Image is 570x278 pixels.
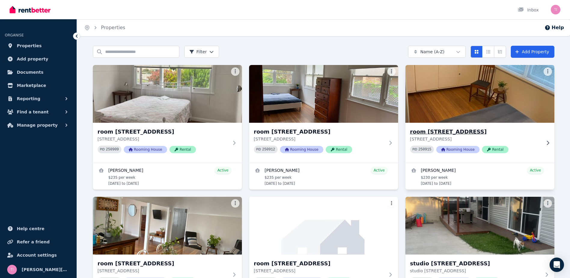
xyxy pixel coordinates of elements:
[10,5,50,14] img: RentBetter
[231,199,239,208] button: More options
[5,106,72,118] button: Find a tenant
[17,42,42,49] span: Properties
[405,163,554,190] a: View details for Adrian Cole
[408,46,466,58] button: Name (A-Z)
[17,95,40,102] span: Reporting
[436,146,480,153] span: Rooming House
[387,67,396,76] button: More options
[401,63,558,124] img: room 3/29 Azalea Avenue, Coffs Harbour
[410,136,541,142] p: [STREET_ADDRESS]
[5,119,72,131] button: Manage property
[410,268,541,274] p: studio [STREET_ADDRESS]
[98,128,229,136] h3: room [STREET_ADDRESS]
[5,79,72,91] a: Marketplace
[405,197,554,255] img: studio 2/29 Azalea Avenue, Coffs Harbour
[5,223,72,235] a: Help centre
[420,49,445,55] span: Name (A-Z)
[17,82,46,89] span: Marketplace
[410,128,541,136] h3: room [STREET_ADDRESS]
[17,252,57,259] span: Account settings
[5,40,72,52] a: Properties
[22,266,69,273] span: [PERSON_NAME][EMAIL_ADDRESS][DOMAIN_NAME]
[100,148,105,151] small: PID
[249,65,398,163] a: room 2/29 Azalea Avenue, Coffs Harbourroom [STREET_ADDRESS][STREET_ADDRESS]PID 250912Rooming Hous...
[5,53,72,65] a: Add property
[256,148,261,151] small: PID
[124,146,167,153] span: Rooming House
[471,46,506,58] div: View options
[387,199,396,208] button: More options
[254,259,385,268] h3: room [STREET_ADDRESS]
[544,67,552,76] button: More options
[544,199,552,208] button: More options
[413,148,417,151] small: PID
[482,146,508,153] span: Rental
[93,65,242,163] a: room 1/29 Azalea Avenue, Coffs Harbourroom [STREET_ADDRESS][STREET_ADDRESS]PID 250909Rooming Hous...
[93,65,242,123] img: room 1/29 Azalea Avenue, Coffs Harbour
[471,46,483,58] button: Card view
[5,66,72,78] a: Documents
[254,268,385,274] p: [STREET_ADDRESS]
[551,5,560,14] img: tim@tca.com.au
[106,147,119,152] code: 250909
[17,69,44,76] span: Documents
[101,25,125,30] a: Properties
[544,24,564,31] button: Help
[511,46,554,58] a: Add Property
[7,265,17,274] img: tim@tca.com.au
[249,65,398,123] img: room 2/29 Azalea Avenue, Coffs Harbour
[5,33,24,37] span: ORGANISE
[77,19,133,36] nav: Breadcrumb
[254,128,385,136] h3: room [STREET_ADDRESS]
[482,46,494,58] button: Compact list view
[262,147,275,152] code: 250912
[17,55,48,63] span: Add property
[17,108,49,116] span: Find a tenant
[5,236,72,248] a: Refer a friend
[550,258,564,272] div: Open Intercom Messenger
[405,65,554,163] a: room 3/29 Azalea Avenue, Coffs Harbourroom [STREET_ADDRESS][STREET_ADDRESS]PID 250915Rooming Hous...
[98,136,229,142] p: [STREET_ADDRESS]
[5,249,72,261] a: Account settings
[98,259,229,268] h3: room [STREET_ADDRESS]
[280,146,323,153] span: Rooming House
[93,197,242,255] img: room 4/29 Azalea Avenue, Coffs Harbour
[518,7,539,13] div: Inbox
[17,122,58,129] span: Manage property
[189,49,207,55] span: Filter
[5,93,72,105] button: Reporting
[254,136,385,142] p: [STREET_ADDRESS]
[326,146,352,153] span: Rental
[169,146,196,153] span: Rental
[231,67,239,76] button: More options
[249,163,398,190] a: View details for Harrison Whitby
[410,259,541,268] h3: studio [STREET_ADDRESS]
[17,225,44,232] span: Help centre
[418,147,431,152] code: 250915
[249,197,398,255] img: room 5/29 Azalea Avenue, Coffs Harbour
[184,46,219,58] button: Filter
[98,268,229,274] p: [STREET_ADDRESS]
[17,238,50,246] span: Refer a friend
[494,46,506,58] button: Expanded list view
[93,163,242,190] a: View details for Liam Andrew Woolcott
